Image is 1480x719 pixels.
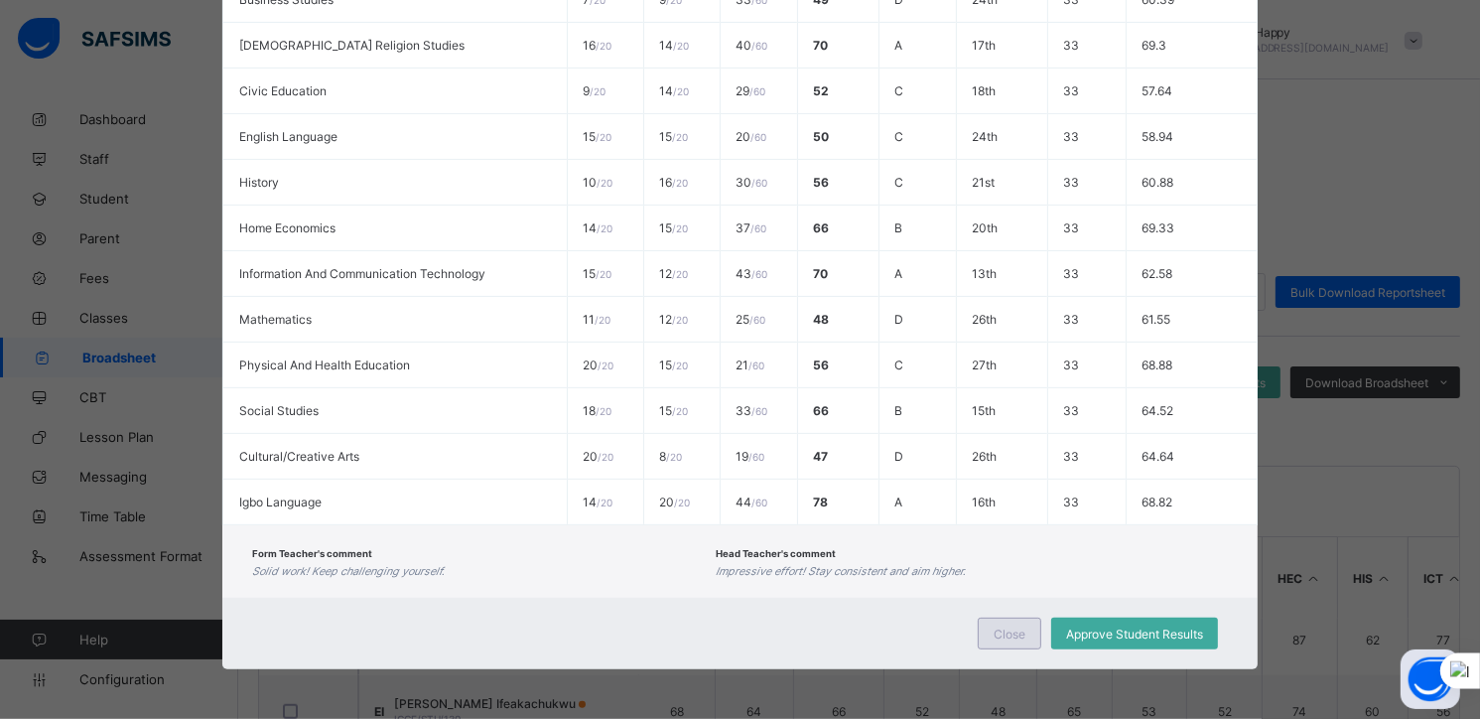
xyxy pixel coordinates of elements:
[1063,129,1079,144] span: 33
[1063,266,1079,281] span: 33
[659,449,682,464] span: 8
[1142,83,1172,98] span: 57.64
[1063,312,1079,327] span: 33
[894,358,903,372] span: C
[597,177,612,189] span: / 20
[1063,220,1079,235] span: 33
[736,312,765,327] span: 25
[239,129,337,144] span: English Language
[736,358,764,372] span: 21
[672,405,688,417] span: / 20
[894,220,902,235] span: B
[1063,495,1079,509] span: 33
[1142,495,1172,509] span: 68.82
[813,358,829,372] span: 56
[598,451,613,463] span: / 20
[666,451,682,463] span: / 20
[672,268,688,280] span: / 20
[717,548,837,559] span: Head Teacher's comment
[749,85,765,97] span: / 60
[583,266,611,281] span: 15
[239,403,319,418] span: Social Studies
[659,220,688,235] span: 15
[749,314,765,326] span: / 60
[736,449,764,464] span: 19
[583,312,610,327] span: 11
[673,85,689,97] span: / 20
[994,627,1025,642] span: Close
[894,495,902,509] span: A
[972,38,996,53] span: 17th
[239,266,485,281] span: Information And Communication Technology
[972,495,996,509] span: 16th
[972,220,998,235] span: 20th
[736,403,767,418] span: 33
[659,495,690,509] span: 20
[590,85,605,97] span: / 20
[252,565,445,578] i: Solid work! Keep challenging yourself.
[1063,83,1079,98] span: 33
[596,405,611,417] span: / 20
[736,220,766,235] span: 37
[673,40,689,52] span: / 20
[583,220,612,235] span: 14
[1063,38,1079,53] span: 33
[1142,38,1166,53] span: 69.3
[751,177,767,189] span: / 60
[583,175,612,190] span: 10
[598,359,613,371] span: / 20
[672,222,688,234] span: / 20
[659,129,688,144] span: 15
[813,495,828,509] span: 78
[1401,649,1460,709] button: Open asap
[595,314,610,326] span: / 20
[736,38,767,53] span: 40
[717,565,967,578] i: Impressive effort! Stay consistent and aim higher.
[751,405,767,417] span: / 60
[748,359,764,371] span: / 60
[239,358,410,372] span: Physical And Health Education
[1063,449,1079,464] span: 33
[1142,220,1174,235] span: 69.33
[596,131,611,143] span: / 20
[894,312,903,327] span: D
[972,358,997,372] span: 27th
[239,220,336,235] span: Home Economics
[596,268,611,280] span: / 20
[1063,358,1079,372] span: 33
[583,129,611,144] span: 15
[239,38,465,53] span: [DEMOGRAPHIC_DATA] Religion Studies
[813,220,829,235] span: 66
[972,449,997,464] span: 26th
[972,312,997,327] span: 26th
[736,175,767,190] span: 30
[894,83,903,98] span: C
[583,495,612,509] span: 14
[596,40,611,52] span: / 20
[894,175,903,190] span: C
[972,83,996,98] span: 18th
[659,38,689,53] span: 14
[672,314,688,326] span: / 20
[583,83,605,98] span: 9
[813,175,829,190] span: 56
[813,129,829,144] span: 50
[583,403,611,418] span: 18
[1142,358,1172,372] span: 68.88
[751,40,767,52] span: / 60
[813,312,829,327] span: 48
[659,175,688,190] span: 16
[736,129,766,144] span: 20
[239,175,279,190] span: History
[1142,449,1174,464] span: 64.64
[252,548,372,559] span: Form Teacher's comment
[239,83,327,98] span: Civic Education
[659,83,689,98] span: 14
[813,266,828,281] span: 70
[1066,627,1203,642] span: Approve Student Results
[597,222,612,234] span: / 20
[674,497,690,508] span: / 20
[239,495,322,509] span: Igbo Language
[751,497,767,508] span: / 60
[736,495,767,509] span: 44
